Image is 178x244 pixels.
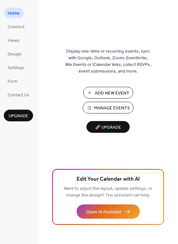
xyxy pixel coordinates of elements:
[86,121,130,133] button: 🚀 Upgrade
[8,10,20,17] span: Home
[4,21,28,32] a: Connect
[77,204,140,219] button: Open AI Assistant
[83,87,133,99] button: Add New Event
[9,113,28,119] span: Upgrade
[8,24,24,30] span: Connect
[86,209,121,215] span: Open AI Assistant
[94,105,130,112] span: Manage Events
[8,92,29,99] span: Contact Us
[8,51,22,58] span: Design
[77,175,140,184] span: Edit Your Calendar with AI
[8,65,24,71] span: Settings
[4,35,23,45] a: Views
[65,48,151,75] span: Display one-time or recurring events, sync with Google, Outlook, Zoom, Eventbrite, Wix Events or ...
[8,78,17,85] span: Form
[4,62,28,73] a: Settings
[4,76,21,86] a: Form
[8,37,19,44] span: Views
[4,89,33,100] a: Contact Us
[4,8,24,18] a: Home
[4,48,25,59] a: Design
[4,110,33,121] button: Upgrade
[95,90,129,97] span: Add New Event
[83,102,133,113] button: Manage Events
[90,123,126,132] span: 🚀 Upgrade
[64,184,152,200] span: Want to adjust the layout, update settings, or change the design? The assistant can help.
